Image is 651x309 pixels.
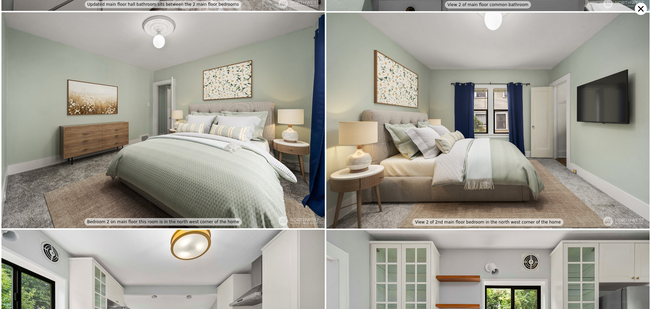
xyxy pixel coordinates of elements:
[326,13,650,229] img: View 2 of 2nd main floor bedroom in the north west corner of the home
[412,218,564,226] div: View 2 of 2nd main floor bedroom in the north west corner of the home
[445,1,531,8] div: View 2 of main floor common bathroom
[85,1,242,8] div: Updated main floor hall bathroom sits between the 2 main floor bedrooms
[84,218,242,226] div: Bedroom 2 on main floor this room is in the north west corner of the home
[1,12,325,228] img: Bedroom 2 on main floor this room is in the north west corner of the home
